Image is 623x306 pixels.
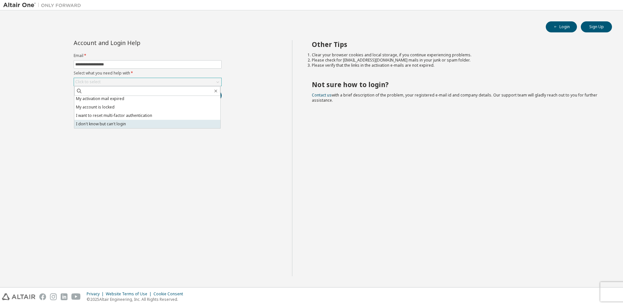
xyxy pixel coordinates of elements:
[312,40,601,49] h2: Other Tips
[74,71,222,76] label: Select what you need help with
[2,293,35,300] img: altair_logo.svg
[546,21,577,32] button: Login
[74,40,192,45] div: Account and Login Help
[312,92,332,98] a: Contact us
[312,80,601,89] h2: Not sure how to login?
[74,95,220,103] li: My activation mail expired
[581,21,612,32] button: Sign Up
[106,291,153,297] div: Website Terms of Use
[50,293,57,300] img: instagram.svg
[87,291,106,297] div: Privacy
[312,58,601,63] li: Please check for [EMAIL_ADDRESS][DOMAIN_NAME] mails in your junk or spam folder.
[39,293,46,300] img: facebook.svg
[312,52,601,58] li: Clear your browser cookies and local storage, if you continue experiencing problems.
[61,293,67,300] img: linkedin.svg
[312,92,597,103] span: with a brief description of the problem, your registered e-mail id and company details. Our suppo...
[153,291,187,297] div: Cookie Consent
[3,2,84,8] img: Altair One
[71,293,81,300] img: youtube.svg
[75,79,101,85] div: Click to select
[74,78,221,86] div: Click to select
[87,297,187,302] p: © 2025 Altair Engineering, Inc. All Rights Reserved.
[74,53,222,58] label: Email
[312,63,601,68] li: Please verify that the links in the activation e-mails are not expired.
